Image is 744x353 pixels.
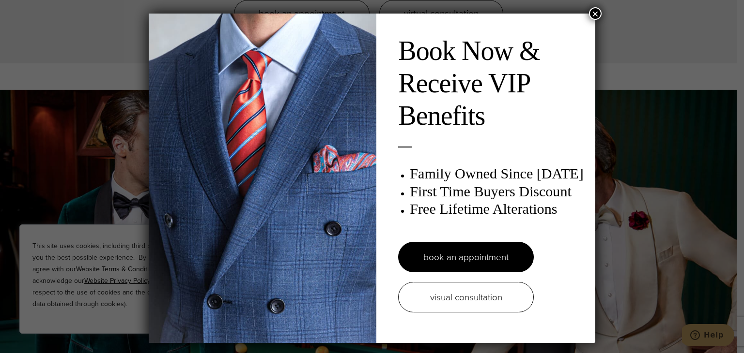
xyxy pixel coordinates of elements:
[398,242,534,272] a: book an appointment
[410,165,585,182] h3: Family Owned Since [DATE]
[410,183,585,200] h3: First Time Buyers Discount
[22,7,42,15] span: Help
[398,35,585,132] h2: Book Now & Receive VIP Benefits
[398,282,534,312] a: visual consultation
[589,7,602,20] button: Close
[410,200,585,218] h3: Free Lifetime Alterations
